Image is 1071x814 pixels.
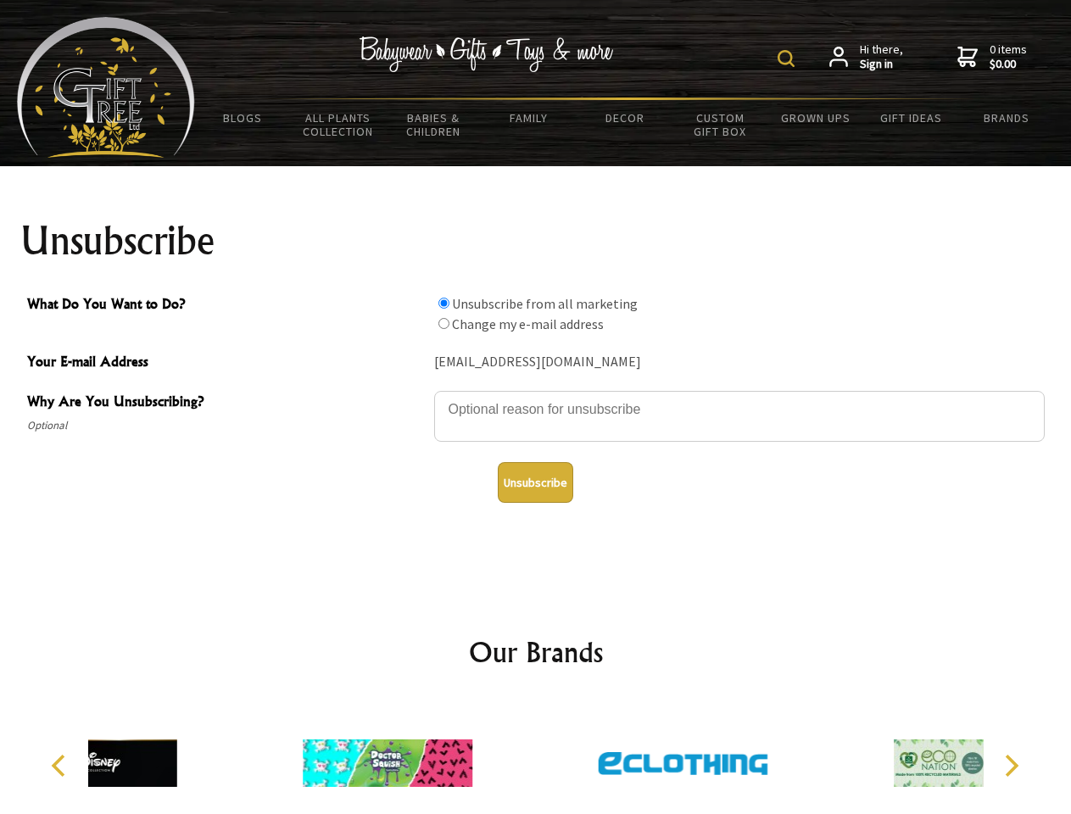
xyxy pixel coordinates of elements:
[42,747,80,784] button: Previous
[957,42,1027,72] a: 0 items$0.00
[434,349,1045,376] div: [EMAIL_ADDRESS][DOMAIN_NAME]
[27,391,426,415] span: Why Are You Unsubscribing?
[27,351,426,376] span: Your E-mail Address
[860,42,903,72] span: Hi there,
[990,57,1027,72] strong: $0.00
[291,100,387,149] a: All Plants Collection
[27,415,426,436] span: Optional
[990,42,1027,72] span: 0 items
[863,100,959,136] a: Gift Ideas
[829,42,903,72] a: Hi there,Sign in
[438,318,449,329] input: What Do You Want to Do?
[778,50,795,67] img: product search
[360,36,614,72] img: Babywear - Gifts - Toys & more
[434,391,1045,442] textarea: Why Are You Unsubscribing?
[577,100,672,136] a: Decor
[767,100,863,136] a: Grown Ups
[992,747,1029,784] button: Next
[452,315,604,332] label: Change my e-mail address
[386,100,482,149] a: Babies & Children
[34,632,1038,672] h2: Our Brands
[17,17,195,158] img: Babyware - Gifts - Toys and more...
[195,100,291,136] a: BLOGS
[860,57,903,72] strong: Sign in
[27,293,426,318] span: What Do You Want to Do?
[482,100,577,136] a: Family
[20,220,1051,261] h1: Unsubscribe
[672,100,768,149] a: Custom Gift Box
[438,298,449,309] input: What Do You Want to Do?
[498,462,573,503] button: Unsubscribe
[452,295,638,312] label: Unsubscribe from all marketing
[959,100,1055,136] a: Brands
